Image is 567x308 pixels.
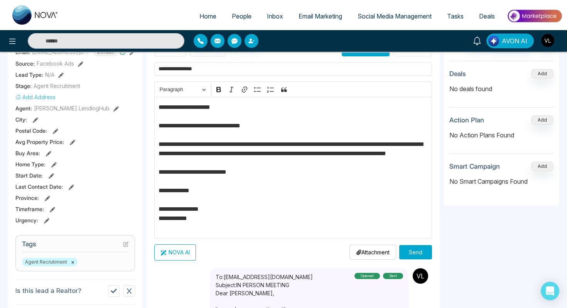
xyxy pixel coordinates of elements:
button: AVON AI [486,34,534,48]
img: User Avatar [541,34,554,47]
p: Subject: IN PERSON MEETING [216,281,313,289]
h3: Smart Campaign [449,162,500,170]
button: Add [531,115,553,125]
span: Stage: [15,82,32,90]
button: × [71,259,74,266]
button: Add [531,69,553,78]
span: Home [199,12,216,20]
span: Buy Area : [15,149,40,157]
span: Agent Recrutiment [22,258,78,266]
img: Lead Flow [488,36,499,46]
span: Agent: [15,104,32,112]
span: Deals [479,12,495,20]
span: Timeframe : [15,205,44,213]
a: Home [192,9,224,24]
button: Add Address [15,93,56,101]
h3: Action Plan [449,116,484,124]
span: Tasks [447,12,464,20]
h3: Deals [449,70,466,78]
div: sent [383,273,403,279]
img: Nova CRM Logo [12,5,59,25]
span: Default [93,48,118,56]
button: NOVA AI [154,244,196,261]
a: Social Media Management [350,9,439,24]
button: Send [399,245,432,259]
span: Inbox [267,12,283,20]
div: Opened [354,273,380,279]
button: Add [531,162,553,171]
span: City : [15,115,27,124]
span: Email Marketing [299,12,342,20]
span: Source: [15,59,35,68]
div: Open Intercom Messenger [541,282,559,300]
div: Editor editing area: main [154,97,432,239]
a: Email Marketing [291,9,350,24]
p: Attachment [356,248,390,256]
h3: Tags [22,240,128,252]
span: Agent Recrutiment [34,82,80,90]
span: Avg Property Price : [15,138,64,146]
a: Inbox [259,9,291,24]
p: To: [EMAIL_ADDRESS][DOMAIN_NAME] [216,273,313,281]
span: Province : [15,194,39,202]
a: Tasks [439,9,471,24]
span: Lead Type: [15,71,43,79]
button: Paragraph [156,83,209,95]
span: Postal Code : [15,127,47,135]
span: N/A [45,71,54,79]
p: Is this lead a Realtor? [15,286,81,296]
span: Urgency : [15,216,38,224]
p: No Smart Campaigns Found [449,177,553,186]
span: Email: [15,48,30,56]
a: Deals [471,9,503,24]
span: Facebook Ads [37,59,74,68]
a: People [224,9,259,24]
span: [PERSON_NAME] LendingHub [34,104,110,112]
span: People [232,12,251,20]
p: No Action Plans Found [449,130,553,140]
span: Social Media Management [358,12,432,20]
img: Market-place.gif [506,7,562,25]
span: Home Type : [15,160,46,168]
p: No deals found [449,84,553,93]
span: Paragraph [160,85,200,94]
span: [EMAIL_ADDRESS][DOMAIN_NAME] [32,48,90,56]
img: Sender [413,268,428,284]
span: AVON AI [502,36,527,46]
div: Editor toolbar [154,81,432,96]
span: Last Contact Date : [15,183,63,191]
span: Start Date : [15,171,43,179]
